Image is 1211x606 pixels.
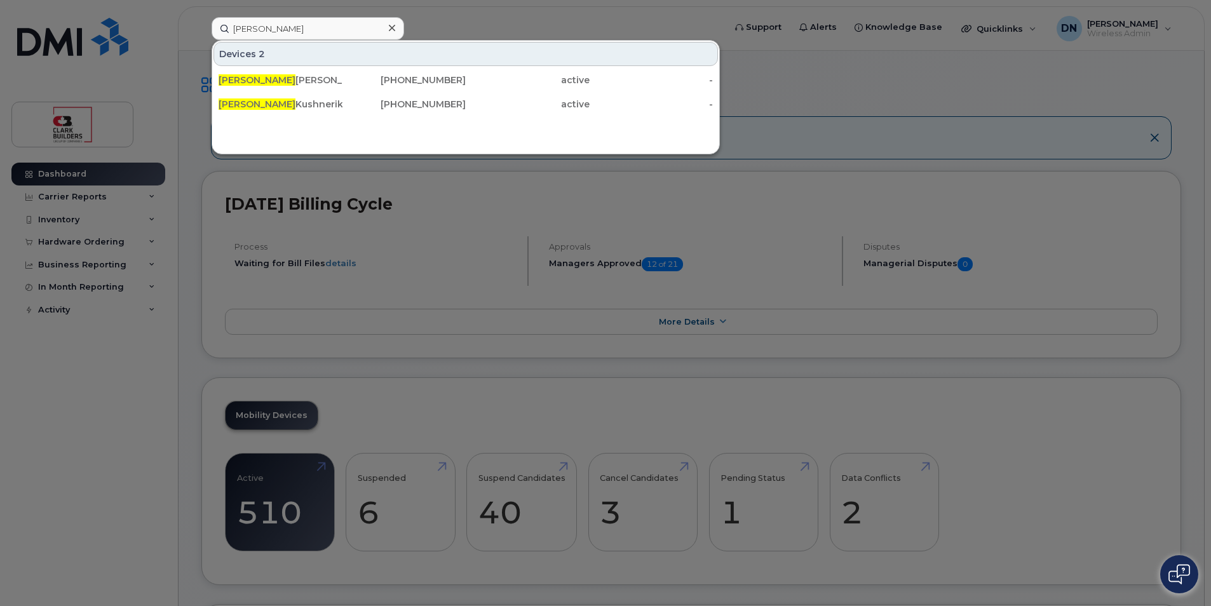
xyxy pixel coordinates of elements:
span: [PERSON_NAME] [219,74,295,86]
span: 2 [259,48,265,60]
div: active [466,98,590,111]
div: [PHONE_NUMBER] [342,98,466,111]
div: active [466,74,590,86]
div: - [590,74,714,86]
span: [PERSON_NAME] [219,98,295,110]
a: [PERSON_NAME][PERSON_NAME][PHONE_NUMBER]active- [213,69,718,91]
a: [PERSON_NAME]Kushnerik[PHONE_NUMBER]active- [213,93,718,116]
div: Kushnerik [219,98,342,111]
div: [PHONE_NUMBER] [342,74,466,86]
div: Devices [213,42,718,66]
div: [PERSON_NAME] [219,74,342,86]
div: - [590,98,714,111]
img: Open chat [1168,564,1190,584]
